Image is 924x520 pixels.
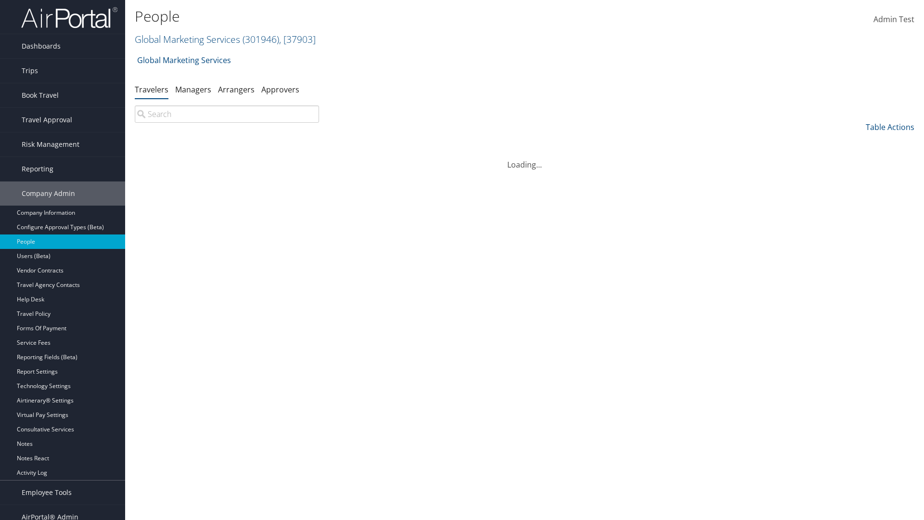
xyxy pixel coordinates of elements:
h1: People [135,6,654,26]
a: Global Marketing Services [135,33,316,46]
span: ( 301946 ) [243,33,279,46]
span: , [ 37903 ] [279,33,316,46]
a: Global Marketing Services [137,51,231,70]
span: Risk Management [22,132,79,156]
a: Travelers [135,84,168,95]
a: Managers [175,84,211,95]
input: Search [135,105,319,123]
a: Approvers [261,84,299,95]
span: Trips [22,59,38,83]
img: airportal-logo.png [21,6,117,29]
span: Book Travel [22,83,59,107]
a: Arrangers [218,84,255,95]
span: Employee Tools [22,481,72,505]
div: Loading... [135,147,914,170]
span: Company Admin [22,182,75,206]
a: Admin Test [873,5,914,35]
span: Dashboards [22,34,61,58]
span: Reporting [22,157,53,181]
a: Table Actions [866,122,914,132]
span: Admin Test [873,14,914,25]
span: Travel Approval [22,108,72,132]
